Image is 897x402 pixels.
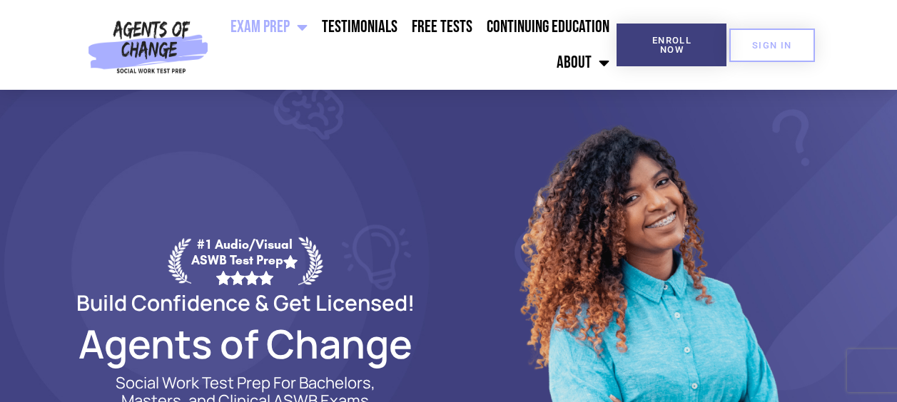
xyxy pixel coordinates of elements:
[752,41,792,50] span: SIGN IN
[315,9,405,45] a: Testimonials
[42,292,449,313] h2: Build Confidence & Get Licensed!
[191,237,298,284] div: #1 Audio/Visual ASWB Test Prep
[639,36,704,54] span: Enroll Now
[549,45,617,81] a: About
[729,29,815,62] a: SIGN IN
[214,9,617,81] nav: Menu
[223,9,315,45] a: Exam Prep
[42,327,449,360] h2: Agents of Change
[405,9,480,45] a: Free Tests
[480,9,617,45] a: Continuing Education
[617,24,726,66] a: Enroll Now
